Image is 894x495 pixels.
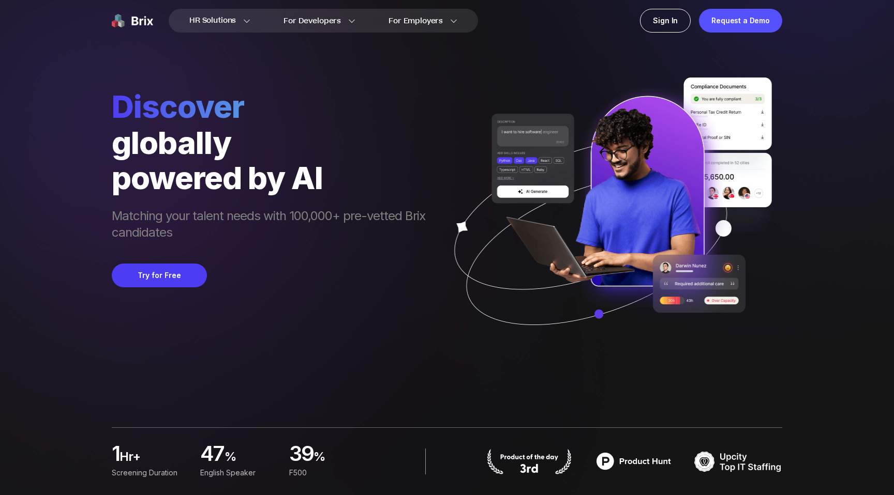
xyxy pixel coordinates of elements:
[485,448,573,474] img: product hunt badge
[112,160,436,195] div: powered by AI
[694,448,782,474] img: TOP IT STAFFING
[590,448,678,474] img: product hunt badge
[112,264,207,287] button: Try for Free
[112,208,436,243] span: Matching your talent needs with 100,000+ pre-vetted Brix candidates
[112,88,436,125] span: Discover
[200,467,276,478] div: English Speaker
[314,448,365,469] span: %
[112,467,188,478] div: Screening duration
[389,16,443,26] span: For Employers
[289,467,365,478] div: F500
[699,9,782,33] a: Request a Demo
[189,12,236,29] span: HR Solutions
[284,16,341,26] span: For Developers
[640,9,691,33] a: Sign In
[112,125,436,160] div: globally
[436,78,782,355] img: ai generate
[112,444,120,465] span: 1
[120,448,188,469] span: hr+
[200,444,225,465] span: 47
[289,444,314,465] span: 39
[225,448,277,469] span: %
